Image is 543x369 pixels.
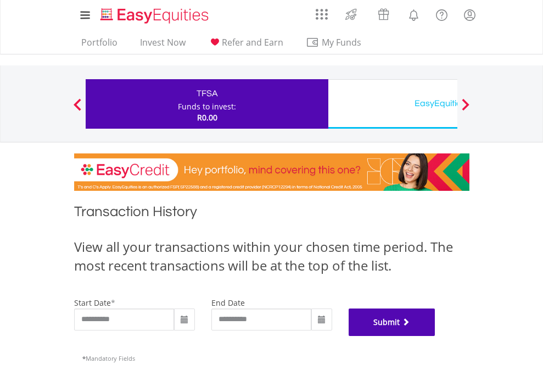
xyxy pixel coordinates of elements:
[367,3,400,23] a: Vouchers
[342,5,360,23] img: thrive-v2.svg
[74,298,111,308] label: start date
[374,5,393,23] img: vouchers-v2.svg
[98,7,213,25] img: EasyEquities_Logo.png
[455,104,477,115] button: Next
[316,8,328,20] img: grid-menu-icon.svg
[456,3,484,27] a: My Profile
[428,3,456,25] a: FAQ's and Support
[92,86,322,101] div: TFSA
[74,153,469,191] img: EasyCredit Promotion Banner
[77,37,122,54] a: Portfolio
[349,309,435,336] button: Submit
[197,112,217,123] span: R0.00
[211,298,245,308] label: end date
[74,202,469,227] h1: Transaction History
[96,3,213,25] a: Home page
[204,37,288,54] a: Refer and Earn
[66,104,88,115] button: Previous
[400,3,428,25] a: Notifications
[82,354,135,362] span: Mandatory Fields
[136,37,190,54] a: Invest Now
[178,101,236,112] div: Funds to invest:
[309,3,335,20] a: AppsGrid
[74,238,469,276] div: View all your transactions within your chosen time period. The most recent transactions will be a...
[306,35,378,49] span: My Funds
[222,36,283,48] span: Refer and Earn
